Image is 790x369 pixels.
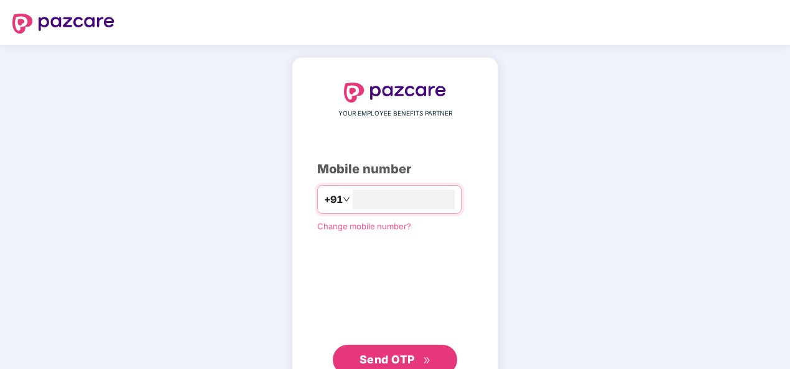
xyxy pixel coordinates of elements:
span: Send OTP [360,353,415,366]
div: Mobile number [317,160,473,179]
a: Change mobile number? [317,221,411,231]
span: down [343,196,350,203]
span: YOUR EMPLOYEE BENEFITS PARTNER [338,109,452,119]
img: logo [344,83,446,102]
img: logo [12,14,114,34]
span: +91 [324,192,343,207]
span: double-right [423,357,431,365]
